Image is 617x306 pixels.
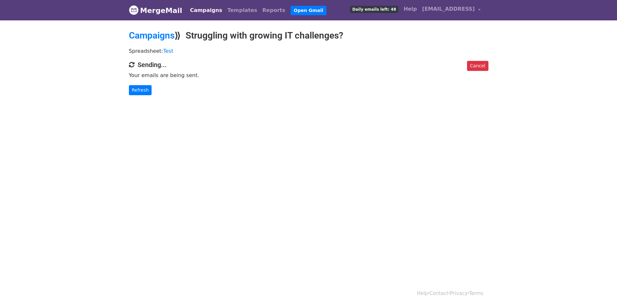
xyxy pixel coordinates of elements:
a: Privacy [450,290,467,296]
a: Cancel [467,61,488,71]
a: Contact [429,290,448,296]
a: Open Gmail [291,6,326,15]
span: Daily emails left: 48 [350,6,398,13]
img: MergeMail logo [129,5,139,15]
a: Terms [469,290,483,296]
a: Help [417,290,428,296]
a: Campaigns [188,4,225,17]
a: Test [163,48,174,54]
a: Daily emails left: 48 [348,3,401,16]
a: MergeMail [129,4,182,17]
h4: Sending... [129,61,488,69]
a: Reports [260,4,288,17]
a: Help [401,3,419,16]
a: [EMAIL_ADDRESS] [419,3,483,18]
a: Refresh [129,85,152,95]
span: [EMAIL_ADDRESS] [422,5,475,13]
h2: ⟫ Struggling with growing IT challenges? [129,30,488,41]
p: Your emails are being sent. [129,72,488,79]
a: Campaigns [129,30,175,41]
p: Spreadsheet: [129,48,488,54]
a: Templates [225,4,260,17]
